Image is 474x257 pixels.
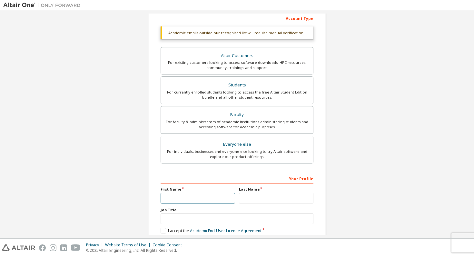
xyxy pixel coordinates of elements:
[161,26,313,39] div: Academic emails outside our recognised list will require manual verification.
[161,228,262,233] label: I accept the
[165,81,309,90] div: Students
[86,242,105,248] div: Privacy
[50,244,56,251] img: instagram.svg
[165,90,309,100] div: For currently enrolled students looking to access the free Altair Student Edition bundle and all ...
[60,244,67,251] img: linkedin.svg
[86,248,186,253] p: © 2025 Altair Engineering, Inc. All Rights Reserved.
[105,242,153,248] div: Website Terms of Use
[39,244,46,251] img: facebook.svg
[165,60,309,70] div: For existing customers looking to access software downloads, HPC resources, community, trainings ...
[161,187,235,192] label: First Name
[165,149,309,159] div: For individuals, businesses and everyone else looking to try Altair software and explore our prod...
[3,2,84,8] img: Altair One
[239,187,313,192] label: Last Name
[161,207,313,213] label: Job Title
[161,173,313,183] div: Your Profile
[165,110,309,119] div: Faculty
[165,119,309,130] div: For faculty & administrators of academic institutions administering students and accessing softwa...
[71,244,80,251] img: youtube.svg
[165,140,309,149] div: Everyone else
[2,244,35,251] img: altair_logo.svg
[190,228,262,233] a: Academic End-User License Agreement
[161,13,313,23] div: Account Type
[165,51,309,60] div: Altair Customers
[153,242,186,248] div: Cookie Consent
